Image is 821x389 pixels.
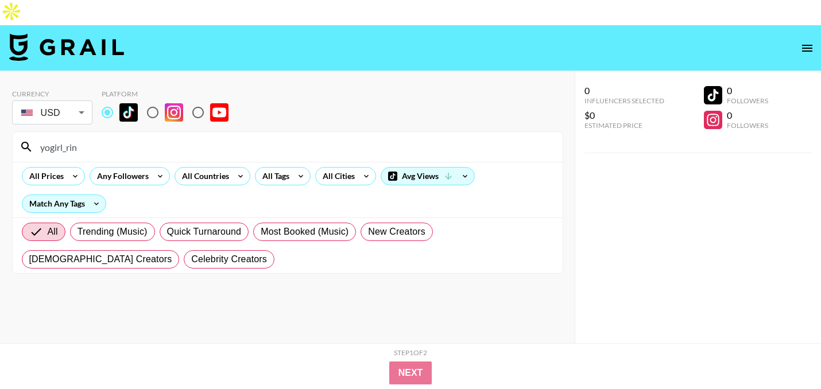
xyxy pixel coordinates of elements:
span: All [48,225,58,239]
div: Followers [727,121,768,130]
div: Currency [12,90,92,98]
span: Celebrity Creators [191,252,267,266]
div: All Countries [175,168,231,185]
div: Influencers Selected [584,96,664,105]
div: $0 [584,110,664,121]
input: Search by User Name [33,138,556,156]
div: Platform [102,90,238,98]
div: All Prices [22,168,66,185]
div: Estimated Price [584,121,664,130]
span: Trending (Music) [78,225,148,239]
div: Avg Views [381,168,474,185]
div: Step 1 of 2 [394,348,427,357]
span: Most Booked (Music) [261,225,348,239]
img: Grail Talent [9,33,124,61]
span: [DEMOGRAPHIC_DATA] Creators [29,252,172,266]
div: USD [14,103,90,123]
div: Followers [727,96,768,105]
img: YouTube [210,103,229,122]
button: open drawer [796,37,819,60]
div: Match Any Tags [22,195,106,212]
div: All Cities [316,168,357,185]
div: 0 [727,110,768,121]
div: Any Followers [90,168,151,185]
div: 0 [727,85,768,96]
button: Next [389,361,432,384]
img: TikTok [119,103,138,122]
div: 0 [584,85,664,96]
div: All Tags [255,168,292,185]
img: Instagram [165,103,183,122]
span: Quick Turnaround [167,225,242,239]
span: New Creators [368,225,425,239]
